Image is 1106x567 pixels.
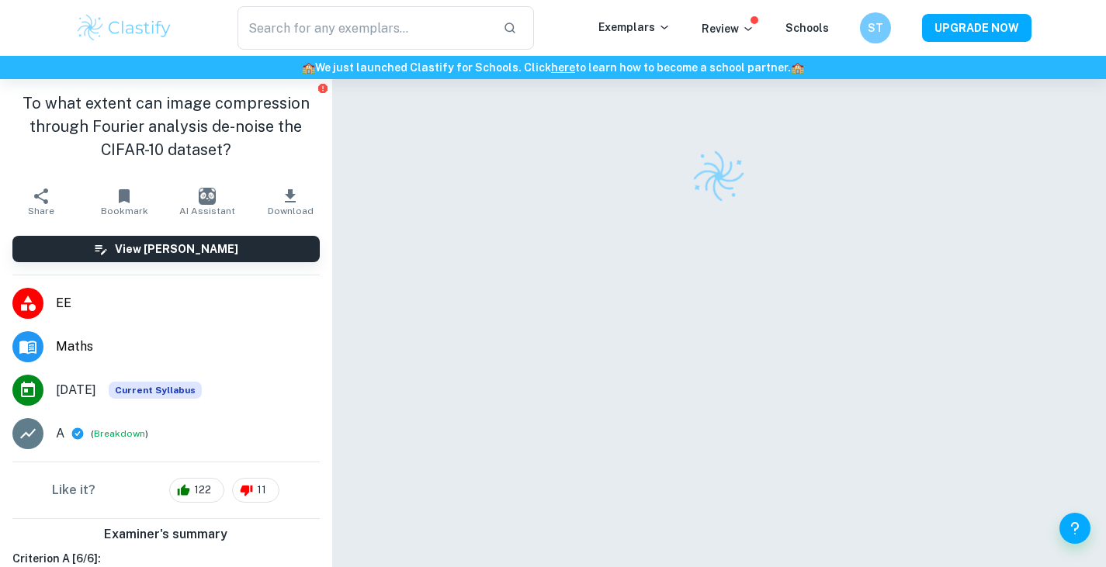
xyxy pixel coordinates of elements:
span: Download [268,206,314,216]
a: here [551,61,575,74]
button: Download [249,180,332,223]
h6: Like it? [52,481,95,500]
h6: We just launched Clastify for Schools. Click to learn how to become a school partner. [3,59,1103,76]
div: 122 [169,478,224,503]
button: ST [860,12,891,43]
p: Exemplars [598,19,671,36]
button: AI Assistant [166,180,249,223]
h1: To what extent can image compression through Fourier analysis de-noise the CIFAR-10 dataset? [12,92,320,161]
span: 122 [185,482,220,498]
img: Clastify logo [75,12,174,43]
button: Breakdown [94,427,145,441]
div: This exemplar is based on the current syllabus. Feel free to refer to it for inspiration/ideas wh... [109,382,202,399]
button: Report issue [317,82,329,94]
span: EE [56,294,320,313]
span: Current Syllabus [109,382,202,399]
button: Help and Feedback [1059,513,1090,544]
button: UPGRADE NOW [922,14,1031,42]
span: AI Assistant [179,206,235,216]
span: ( ) [91,427,148,441]
input: Search for any exemplars... [237,6,491,50]
div: 11 [232,478,279,503]
h6: Examiner's summary [6,525,326,544]
h6: Criterion A [ 6 / 6 ]: [12,550,320,567]
span: Maths [56,337,320,356]
span: Bookmark [101,206,148,216]
h6: ST [866,19,884,36]
p: A [56,424,64,443]
p: Review [702,20,754,37]
button: Bookmark [83,180,166,223]
img: Clastify logo [688,145,751,208]
span: [DATE] [56,381,96,399]
span: 🏫 [791,61,804,74]
a: Schools [785,22,829,34]
button: View [PERSON_NAME] [12,236,320,262]
h6: View [PERSON_NAME] [115,240,238,258]
span: 11 [248,482,275,498]
span: Share [28,206,54,216]
img: AI Assistant [199,188,216,205]
span: 🏫 [302,61,315,74]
